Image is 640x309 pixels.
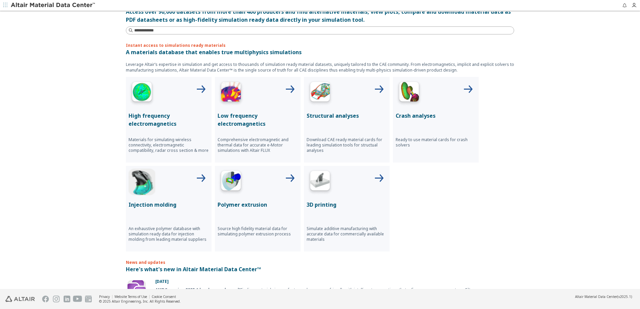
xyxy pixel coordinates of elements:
[575,294,632,299] div: (v2025.1)
[11,2,96,9] img: Altair Material Data Center
[126,62,514,73] p: Leverage Altair’s expertise in simulation and get access to thousands of simulation ready materia...
[396,80,422,106] img: Crash Analyses Icon
[126,48,514,56] p: A materials database that enables true multiphysics simulations
[218,137,298,153] p: Comprehensive electromagnetic and thermal data for accurate e-Motor simulations with Altair FLUX
[307,112,387,120] p: Structural analyses
[155,287,240,293] b: AMDC version 2025.1 has been released!
[114,294,147,299] a: Website Terms of Use
[99,299,181,304] div: © 2025 Altair Engineering, Inc. All Rights Reserved.
[129,169,155,195] img: Injection Molding Icon
[396,112,476,120] p: Crash analyses
[129,137,209,153] p: Materials for simulating wireless connectivity, electromagnetic compatibility, radar cross sectio...
[304,77,390,163] button: Structural Analyses IconStructural analysesDownload CAE ready material cards for leading simulati...
[129,226,209,242] p: An exhaustive polymer database with simulation ready data for injection molding from leading mate...
[218,112,298,128] p: Low frequency electromagnetics
[218,201,298,209] p: Polymer extrusion
[126,260,514,265] p: News and updates
[575,294,617,299] span: Altair Material Data Center
[126,42,514,48] p: Instant access to simulations ready materials
[307,201,387,209] p: 3D printing
[307,137,387,153] p: Download CAE ready material cards for leading simulation tools for structual analyses
[155,279,514,284] p: [DATE]
[126,279,147,300] img: Update Icon Software
[307,80,333,106] img: Structural Analyses Icon
[126,8,514,24] div: Access over 90,000 datasets from more than 400 producers and find alternative materials, view plo...
[129,112,209,128] p: High frequency electromagnetics
[218,80,244,106] img: Low Frequency Icon
[126,166,212,251] button: Injection Molding IconInjection moldingAn exhaustive polymer database with simulation ready data ...
[152,294,176,299] a: Cookie Consent
[307,226,387,242] p: Simulate additive manufacturing with accurate data for commercially available materials
[396,137,476,148] p: Ready to use material cards for crash solvers
[126,265,514,273] p: Here's what's new in Altair Material Data Center™
[304,166,390,251] button: 3D Printing Icon3D printingSimulate additive manufacturing with accurate data for commercially av...
[5,296,35,302] img: Altair Engineering
[307,169,333,195] img: 3D Printing Icon
[126,77,212,163] button: High Frequency IconHigh frequency electromagneticsMaterials for simulating wireless connectivity,...
[218,169,244,195] img: Polymer Extrusion Icon
[215,166,301,251] button: Polymer Extrusion IconPolymer extrusionSource high fidelity material data for simulating polymer ...
[393,77,479,163] button: Crash Analyses IconCrash analysesReady to use material cards for crash solvers
[129,201,209,209] p: Injection molding
[215,77,301,163] button: Low Frequency IconLow frequency electromagneticsComprehensive electromagnetic and thermal data fo...
[129,80,155,106] img: High Frequency Icon
[218,226,298,237] p: Source high fidelity material data for simulating polymer extrusion process
[99,294,110,299] a: Privacy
